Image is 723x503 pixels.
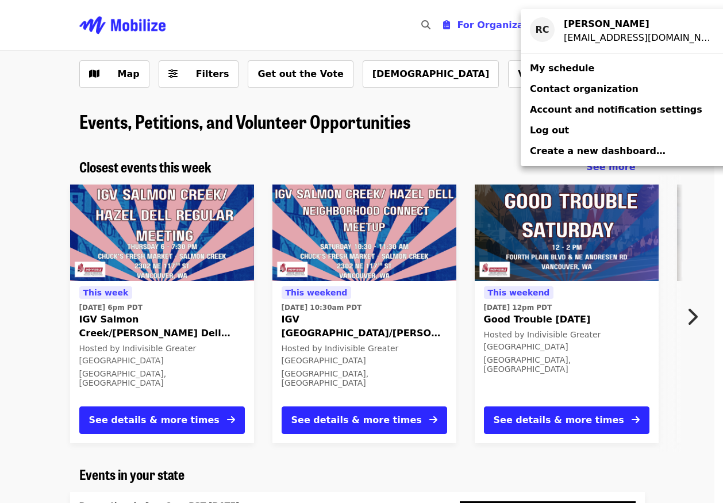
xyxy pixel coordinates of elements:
span: Log out [530,125,569,136]
div: Ray Choy [564,17,716,31]
span: Create a new dashboard… [530,145,666,156]
div: RC [530,17,555,42]
span: Account and notification settings [530,104,702,115]
div: rcnuts2017@gmail.com [564,31,716,45]
strong: [PERSON_NAME] [564,18,649,29]
span: Contact organization [530,83,639,94]
span: My schedule [530,63,594,74]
